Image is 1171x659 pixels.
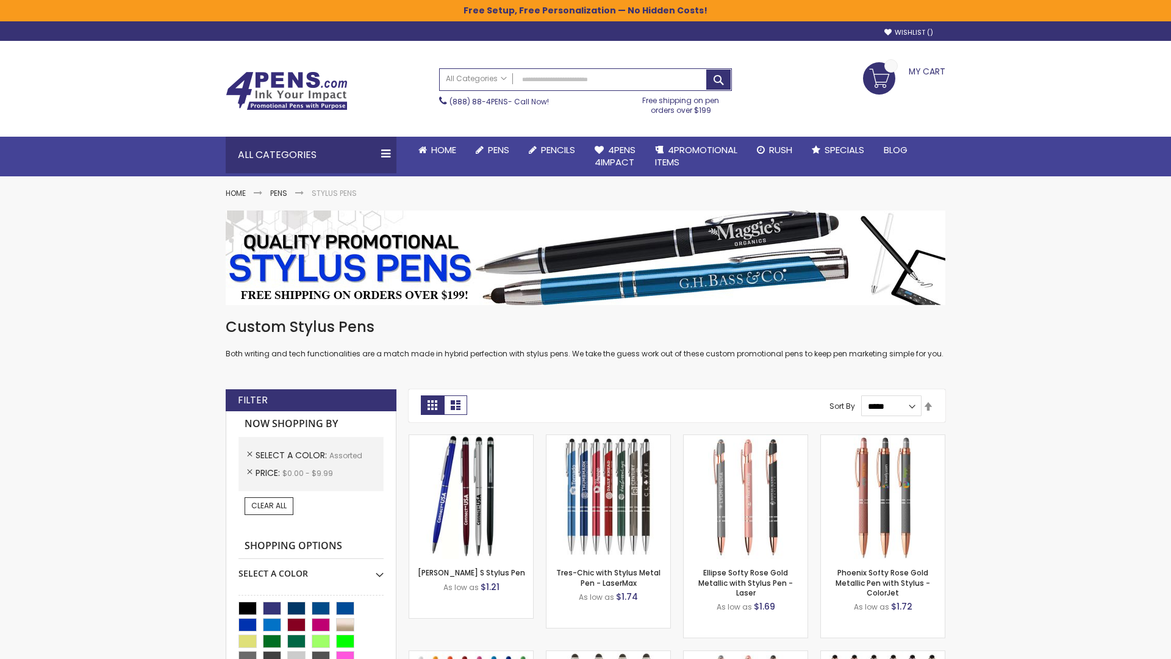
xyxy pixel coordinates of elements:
[409,137,466,164] a: Home
[481,581,500,593] span: $1.21
[256,449,329,461] span: Select A Color
[226,317,945,337] h1: Custom Stylus Pens
[466,137,519,164] a: Pens
[630,91,732,115] div: Free shipping on pen orders over $199
[443,582,479,592] span: As low as
[546,434,670,445] a: Tres-Chic with Stylus Metal Pen - LaserMax-Assorted
[891,600,912,613] span: $1.72
[595,143,636,168] span: 4Pens 4impact
[418,567,525,578] a: [PERSON_NAME] S Stylus Pen
[270,188,287,198] a: Pens
[717,602,752,612] span: As low as
[329,450,362,461] span: Assorted
[747,137,802,164] a: Rush
[226,211,945,305] img: Stylus Pens
[251,500,287,511] span: Clear All
[226,71,348,110] img: 4Pens Custom Pens and Promotional Products
[226,188,246,198] a: Home
[238,559,384,580] div: Select A Color
[684,435,808,559] img: Ellipse Softy Rose Gold Metallic with Stylus Pen - Laser-Assorted
[409,435,533,559] img: Meryl S Stylus Pen-Assorted
[655,143,737,168] span: 4PROMOTIONAL ITEMS
[754,600,775,613] span: $1.69
[616,591,638,603] span: $1.74
[698,567,793,597] a: Ellipse Softy Rose Gold Metallic with Stylus Pen - Laser
[546,435,670,559] img: Tres-Chic with Stylus Metal Pen - LaserMax-Assorted
[256,467,282,479] span: Price
[802,137,874,164] a: Specials
[519,137,585,164] a: Pencils
[449,96,508,107] a: (888) 88-4PENS
[854,602,889,612] span: As low as
[541,143,575,156] span: Pencils
[829,401,855,411] label: Sort By
[585,137,645,176] a: 4Pens4impact
[238,533,384,560] strong: Shopping Options
[769,143,792,156] span: Rush
[440,69,513,89] a: All Categories
[409,434,533,445] a: Meryl S Stylus Pen-Assorted
[245,497,293,514] a: Clear All
[238,394,268,407] strong: Filter
[431,143,456,156] span: Home
[282,468,333,478] span: $0.00 - $9.99
[421,395,444,415] strong: Grid
[449,96,549,107] span: - Call Now!
[226,317,945,359] div: Both writing and tech functionalities are a match made in hybrid perfection with stylus pens. We ...
[446,74,507,84] span: All Categories
[579,592,614,602] span: As low as
[556,567,661,588] a: Tres-Chic with Stylus Metal Pen - LaserMax
[821,434,945,445] a: Phoenix Softy Rose Gold Metallic Pen with Stylus Pen - ColorJet-Assorted
[488,143,509,156] span: Pens
[836,567,930,597] a: Phoenix Softy Rose Gold Metallic Pen with Stylus - ColorJet
[874,137,917,164] a: Blog
[825,143,864,156] span: Specials
[884,143,908,156] span: Blog
[884,28,933,37] a: Wishlist
[226,137,396,173] div: All Categories
[312,188,357,198] strong: Stylus Pens
[645,137,747,176] a: 4PROMOTIONALITEMS
[821,435,945,559] img: Phoenix Softy Rose Gold Metallic Pen with Stylus Pen - ColorJet-Assorted
[238,411,384,437] strong: Now Shopping by
[684,434,808,445] a: Ellipse Softy Rose Gold Metallic with Stylus Pen - Laser-Assorted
